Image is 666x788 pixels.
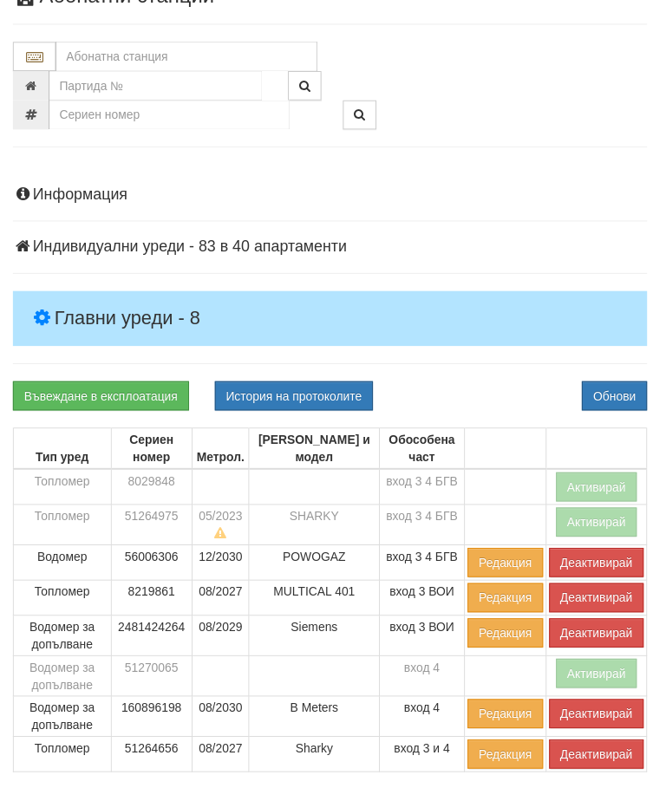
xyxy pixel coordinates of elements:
td: вход 4 [382,703,468,744]
td: вход 3 ВОИ [382,586,468,622]
h4: Информация [13,188,653,205]
td: 08/2027 [193,586,251,622]
td: B Meters [251,703,382,744]
td: 08/2027 [193,744,251,779]
input: Абонатна станция [56,42,320,72]
td: 160896198 [112,703,193,744]
td: MULTICAL 401 [251,586,382,622]
h4: Главни уреди - 8 [13,294,653,349]
th: Метрол. [193,433,251,474]
td: 8029848 [112,473,193,510]
td: Водомер за допълване [14,703,113,744]
td: Водомер [14,550,113,586]
td: вход 3 и 4 [382,744,468,779]
button: Деактивирай [554,553,650,583]
td: вход 3 4 БГВ [382,510,468,550]
button: Деактивирай [554,746,650,776]
td: 51264975 [112,510,193,550]
h4: Индивидуални уреди - 83 в 40 апартаменти [13,241,653,258]
button: Редакция [472,589,548,618]
td: вход 4 [382,662,468,703]
input: Сериен номер [49,101,292,131]
td: 05/2023 [193,510,251,550]
button: Активирай [561,665,643,694]
a: Въвеждане в експлоатация [13,385,191,414]
td: Топломер [14,510,113,550]
td: вход 3 ВОИ [382,622,468,662]
button: Деактивирай [554,589,650,618]
td: Водомер за допълване [14,622,113,662]
td: вход 3 4 БГВ [382,473,468,510]
td: 08/2029 [193,622,251,662]
th: Сериен номер [112,433,193,474]
th: [PERSON_NAME] и модел [251,433,382,474]
input: Партида № [49,72,264,101]
td: Топломер [14,744,113,779]
button: Редакция [472,746,548,776]
td: 56006306 [112,550,193,586]
th: Тип уред [14,433,113,474]
td: Топломер [14,586,113,622]
button: Редакция [472,553,548,583]
th: Обособена част [382,433,468,474]
td: 51270065 [112,662,193,703]
td: 2481424264 [112,622,193,662]
td: 8219861 [112,586,193,622]
td: вход 3 4 БГВ [382,550,468,586]
td: POWOGAZ [251,550,382,586]
td: 51264656 [112,744,193,779]
button: Обнови [587,385,653,414]
button: Активирай [561,512,643,542]
td: 12/2030 [193,550,251,586]
td: Водомер за допълване [14,662,113,703]
button: История на протоколите [217,385,376,414]
button: Редакция [472,624,548,654]
button: Редакция [472,706,548,735]
button: Активирай [561,477,643,506]
td: Топломер [14,473,113,510]
td: SHARKY [251,510,382,550]
button: Деактивирай [554,624,650,654]
td: 08/2030 [193,703,251,744]
td: Sharky [251,744,382,779]
button: Деактивирай [554,706,650,735]
td: Siemens [251,622,382,662]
